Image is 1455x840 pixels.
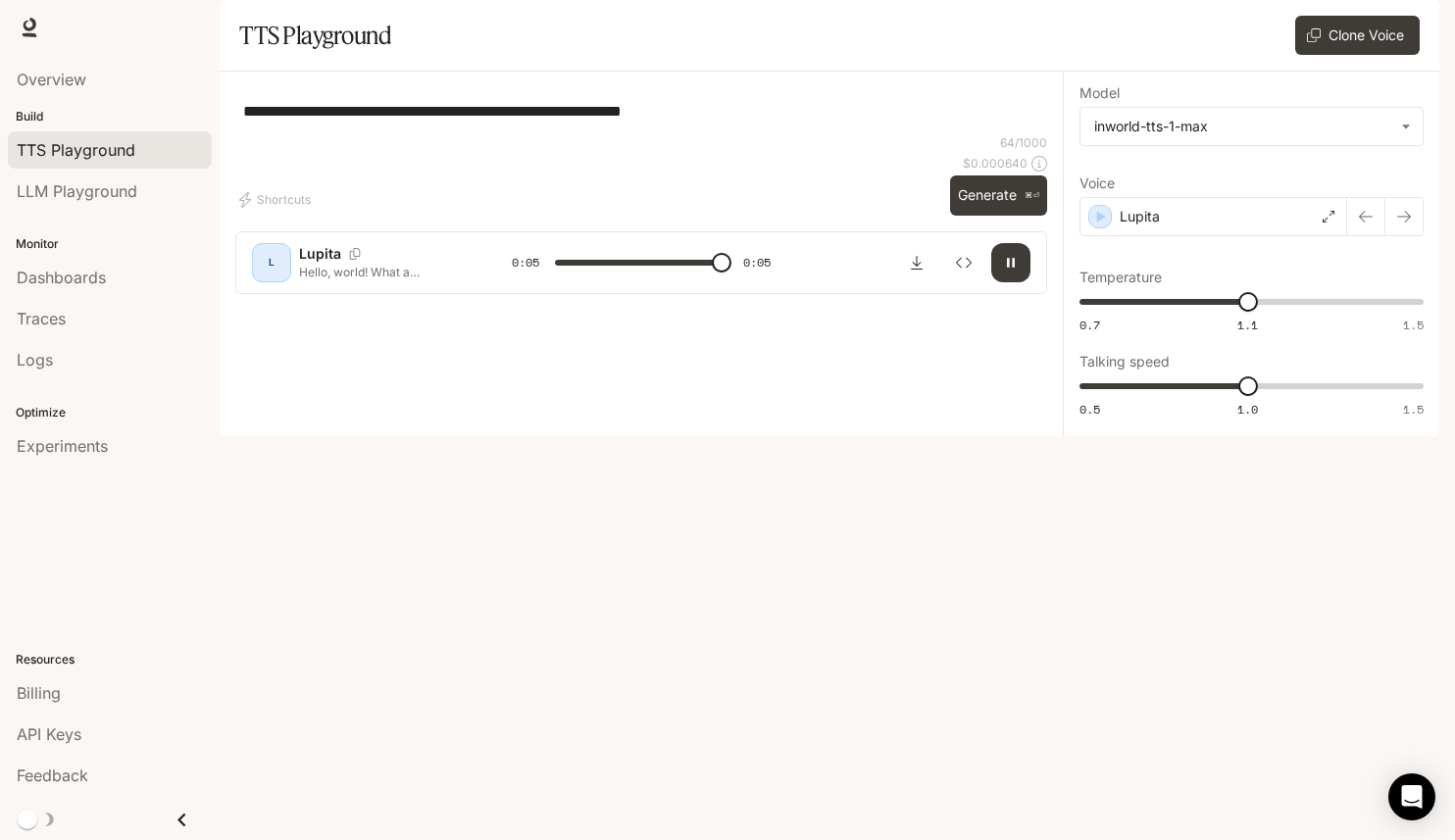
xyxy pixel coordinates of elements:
div: inworld-tts-1-max [1080,108,1423,145]
div: Open Intercom Messenger [1388,773,1435,820]
span: 1.5 [1403,317,1424,333]
button: Clone Voice [1295,16,1420,55]
button: Inspect [944,243,983,282]
span: 1.1 [1237,317,1258,333]
button: Download audio [897,243,936,282]
p: $ 0.000640 [963,155,1028,172]
span: 0:05 [743,253,771,272]
span: 0:05 [512,253,539,272]
p: Lupita [1120,207,1160,226]
button: Generate⌘⏎ [950,175,1047,216]
button: Shortcuts [235,184,319,216]
button: Copy Voice ID [341,248,369,260]
span: 1.5 [1403,401,1424,418]
span: 0.5 [1079,401,1100,418]
p: Model [1079,86,1120,100]
div: L [256,247,287,278]
div: inworld-tts-1-max [1094,117,1391,136]
p: Voice [1079,176,1115,190]
span: 0.7 [1079,317,1100,333]
p: 64 / 1000 [1000,134,1047,151]
h1: TTS Playground [239,16,391,55]
p: ⌘⏎ [1025,190,1039,202]
p: Hello, world! What a wonderful day to be a text-to-speech model! [299,264,465,280]
span: 1.0 [1237,401,1258,418]
p: Lupita [299,244,341,264]
p: Talking speed [1079,355,1170,369]
p: Temperature [1079,271,1162,284]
